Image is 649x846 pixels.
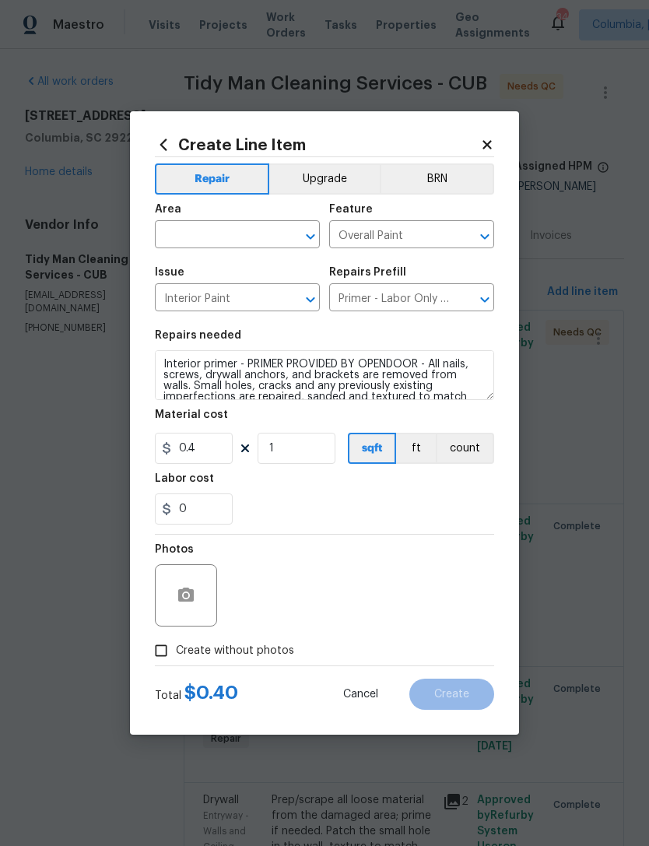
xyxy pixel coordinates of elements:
div: Total [155,685,238,704]
button: Open [300,289,321,311]
button: Repair [155,163,269,195]
span: $ 0.40 [184,683,238,702]
h2: Create Line Item [155,136,480,153]
h5: Feature [329,204,373,215]
button: ft [396,433,436,464]
span: Create [434,689,469,700]
h5: Labor cost [155,473,214,484]
textarea: Interior primer - PRIMER PROVIDED BY OPENDOOR - All nails, screws, drywall anchors, and brackets ... [155,350,494,400]
button: count [436,433,494,464]
button: Open [300,226,321,247]
button: sqft [348,433,396,464]
h5: Area [155,204,181,215]
button: Open [474,289,496,311]
h5: Photos [155,544,194,555]
h5: Issue [155,267,184,278]
button: Cancel [318,679,403,710]
button: Create [409,679,494,710]
span: Cancel [343,689,378,700]
button: Open [474,226,496,247]
span: Create without photos [176,643,294,659]
h5: Repairs Prefill [329,267,406,278]
button: Upgrade [269,163,381,195]
button: BRN [380,163,494,195]
h5: Material cost [155,409,228,420]
h5: Repairs needed [155,330,241,341]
